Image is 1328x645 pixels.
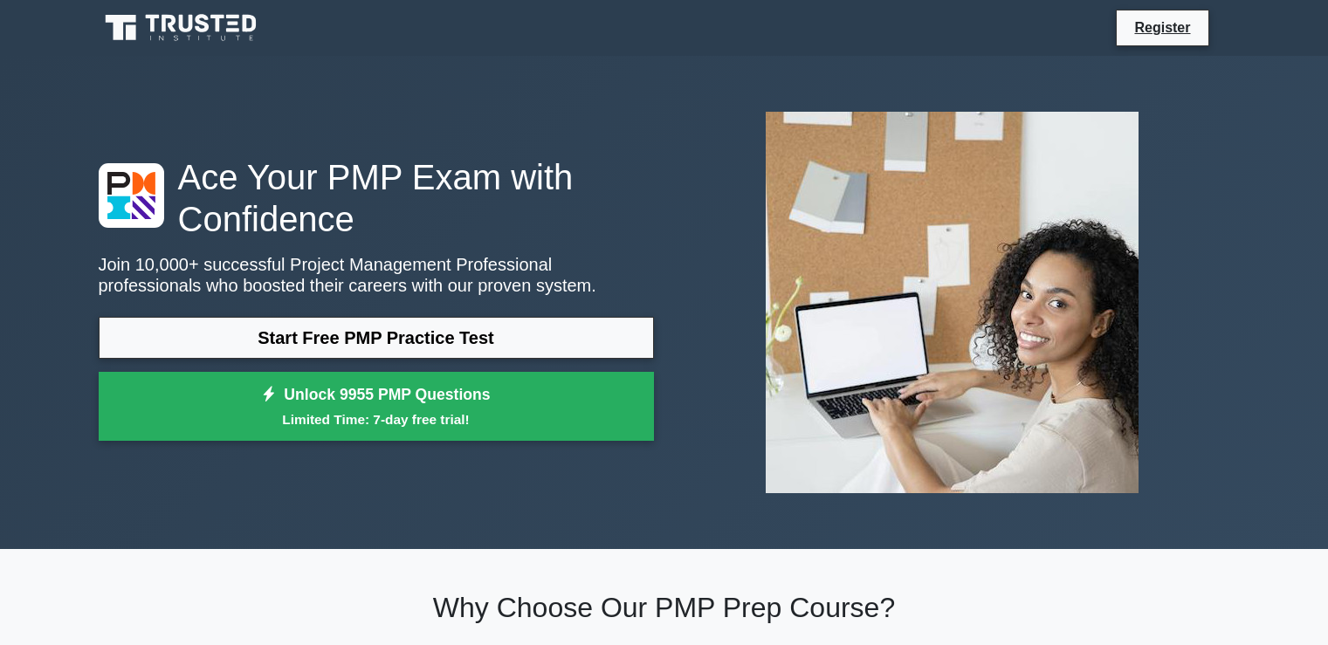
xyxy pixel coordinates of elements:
[1124,17,1201,38] a: Register
[99,254,654,296] p: Join 10,000+ successful Project Management Professional professionals who boosted their careers w...
[99,372,654,442] a: Unlock 9955 PMP QuestionsLimited Time: 7-day free trial!
[99,317,654,359] a: Start Free PMP Practice Test
[99,156,654,240] h1: Ace Your PMP Exam with Confidence
[99,591,1230,624] h2: Why Choose Our PMP Prep Course?
[120,409,632,429] small: Limited Time: 7-day free trial!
